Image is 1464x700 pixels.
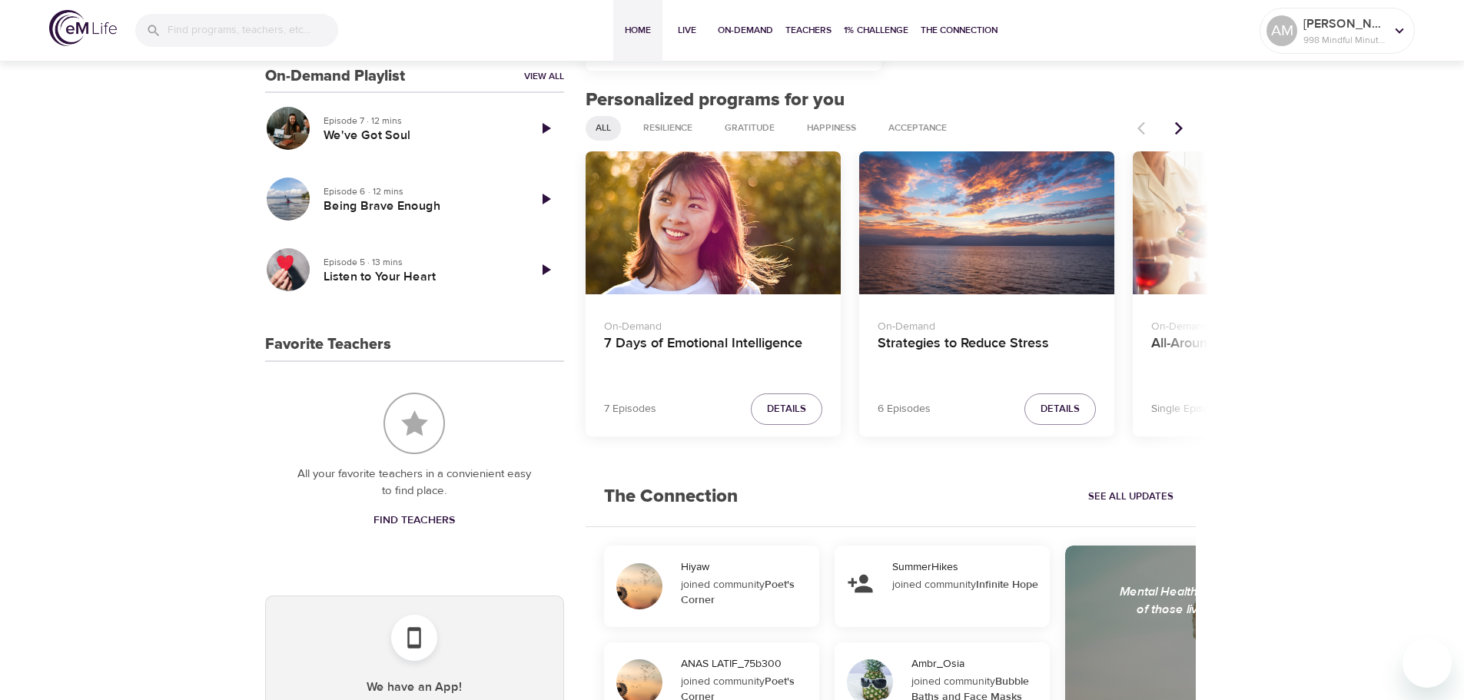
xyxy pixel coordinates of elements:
[604,313,822,335] p: On-Demand
[715,116,785,141] div: Gratitude
[265,105,311,151] button: We've Got Soul
[367,506,461,535] a: Find Teachers
[911,656,1044,672] div: Ambr_Osia
[681,577,809,608] div: joined community
[878,401,931,417] p: 6 Episodes
[1151,401,1222,417] p: Single Episode
[373,511,455,530] span: Find Teachers
[527,110,564,147] a: Play Episode
[1303,15,1385,33] p: [PERSON_NAME]
[527,251,564,288] a: Play Episode
[878,116,957,141] div: Acceptance
[844,22,908,38] span: 1% Challenge
[1266,15,1297,46] div: AM
[1162,111,1196,145] button: Next items
[718,22,773,38] span: On-Demand
[859,151,1114,295] button: Strategies to Reduce Stress
[1151,313,1369,335] p: On-Demand
[265,68,405,85] h3: On-Demand Playlist
[324,184,515,198] p: Episode 6 · 12 mins
[278,679,551,695] h5: We have an App!
[681,578,795,607] strong: Poet's Corner
[1120,583,1456,636] div: Mental Health America is dedicated to addressing the needs of those living with mental illness an...
[892,577,1040,592] div: joined community
[49,10,117,46] img: logo
[785,22,832,38] span: Teachers
[324,114,515,128] p: Episode 7 · 12 mins
[324,269,515,285] h5: Listen to Your Heart
[1303,33,1385,47] p: 998 Mindful Minutes
[715,121,784,134] span: Gratitude
[604,335,822,372] h4: 7 Days of Emotional Intelligence
[798,121,865,134] span: Happiness
[1024,393,1096,425] button: Details
[383,393,445,454] img: Favorite Teachers
[797,116,866,141] div: Happiness
[1041,400,1080,418] span: Details
[524,70,564,83] a: View All
[586,121,620,134] span: All
[1133,151,1388,295] button: All-Around Appreciation
[586,151,841,295] button: 7 Days of Emotional Intelligence
[1084,485,1177,509] a: See All Updates
[669,22,705,38] span: Live
[921,22,998,38] span: The Connection
[619,22,656,38] span: Home
[878,313,1096,335] p: On-Demand
[324,128,515,144] h5: We've Got Soul
[324,198,515,214] h5: Being Brave Enough
[892,559,1044,575] div: SummerHikes
[1088,488,1174,506] span: See All Updates
[634,121,702,134] span: Resilience
[265,336,391,353] h3: Favorite Teachers
[586,89,1197,111] h2: Personalized programs for you
[976,578,1038,592] strong: Infinite Hope
[168,14,338,47] input: Find programs, teachers, etc...
[296,466,533,500] p: All your favorite teachers in a convienient easy to find place.
[879,121,956,134] span: Acceptance
[878,335,1096,372] h4: Strategies to Reduce Stress
[586,116,621,141] div: All
[681,559,813,575] div: Hiyaw
[527,181,564,217] a: Play Episode
[1403,639,1452,688] iframe: Button to launch messaging window
[751,393,822,425] button: Details
[633,116,702,141] div: Resilience
[324,255,515,269] p: Episode 5 · 13 mins
[681,656,813,672] div: ANAS LATIF_75b300
[604,401,656,417] p: 7 Episodes
[767,400,806,418] span: Details
[586,467,756,526] h2: The Connection
[1151,335,1369,372] h4: All-Around Appreciation
[265,247,311,293] button: Listen to Your Heart
[265,176,311,222] button: Being Brave Enough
